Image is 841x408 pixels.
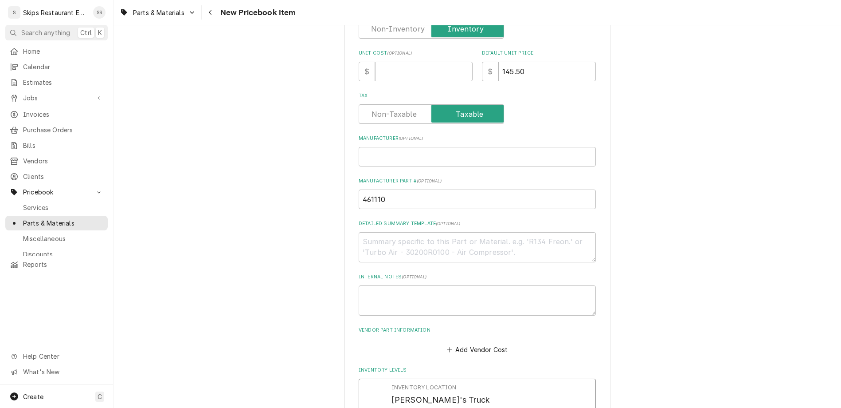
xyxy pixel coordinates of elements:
span: Pricebook [23,187,90,197]
a: Purchase Orders [5,123,108,137]
a: Vendors [5,154,108,168]
span: Bills [23,141,103,150]
span: ( optional ) [436,221,461,226]
span: Ctrl [80,28,92,37]
span: ( optional ) [402,274,426,279]
span: New Pricebook Item [218,7,296,19]
div: $ [482,62,498,81]
span: K [98,28,102,37]
label: Internal Notes [359,273,596,281]
span: Home [23,47,103,56]
label: Manufacturer [359,135,596,142]
div: SS [93,6,106,19]
span: Calendar [23,62,103,71]
label: Detailed Summary Template [359,220,596,227]
span: Discounts [23,250,103,259]
div: Tax [359,92,596,124]
span: Clients [23,172,103,181]
a: Home [5,44,108,59]
span: Help Center [23,352,102,361]
div: Shan Skipper's Avatar [93,6,106,19]
div: Manufacturer Part # [359,178,596,209]
span: Purchase Orders [23,125,103,135]
a: Calendar [5,59,108,74]
span: ( optional ) [417,178,442,183]
button: Navigate back [203,5,218,20]
a: Go to Pricebook [5,185,108,199]
span: Jobs [23,93,90,103]
div: S [8,6,20,19]
span: Estimates [23,78,103,87]
a: Services [5,200,108,215]
button: Search anythingCtrlK [5,25,108,40]
a: Go to Parts & Materials [116,5,199,20]
a: Estimates [5,75,108,90]
a: Bills [5,138,108,153]
a: Clients [5,169,108,184]
label: Tax [359,92,596,99]
label: Default Unit Price [482,50,596,57]
a: Discounts [5,247,108,261]
a: Parts & Materials [5,216,108,230]
span: Miscellaneous [23,234,103,243]
span: Services [23,203,103,212]
span: Parts & Materials [23,218,103,228]
span: ( optional ) [399,136,423,141]
div: Skips Restaurant Equipment [23,8,88,17]
span: Vendors [23,156,103,166]
span: Parts & Materials [133,8,184,17]
div: Inventory Location [391,384,563,405]
a: Miscellaneous [5,231,108,246]
span: Create [23,393,43,400]
a: Reports [5,257,108,272]
span: Reports [23,260,103,269]
label: Unit Cost [359,50,473,57]
a: Go to Help Center [5,349,108,364]
div: Manufacturer [359,135,596,166]
div: Vendor Part Information [359,327,596,356]
div: Default Unit Price [482,50,596,81]
a: Go to Jobs [5,91,108,105]
label: Inventory Levels [359,367,596,374]
label: Manufacturer Part # [359,178,596,185]
a: Go to What's New [5,364,108,379]
button: Add Vendor Cost [445,343,509,356]
a: Invoices [5,107,108,122]
label: Vendor Part Information [359,327,596,334]
div: Detailed Summary Template [359,220,596,262]
div: Internal Notes [359,273,596,316]
span: ( optional ) [387,51,412,55]
span: [PERSON_NAME]'s Truck [391,395,490,404]
span: Search anything [21,28,70,37]
span: Inventory Location [391,384,563,392]
div: $ [359,62,375,81]
div: Unit Cost [359,50,473,81]
span: Inventory Location [391,394,563,406]
span: What's New [23,367,102,376]
span: C [98,392,102,401]
span: Invoices [23,110,103,119]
